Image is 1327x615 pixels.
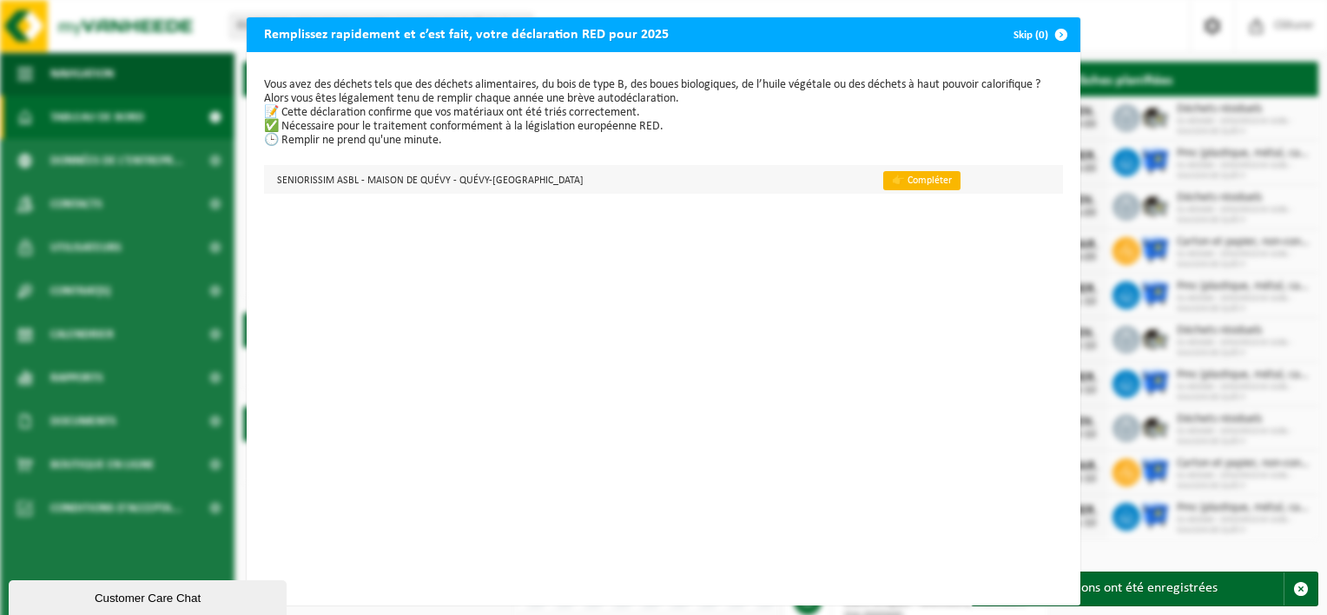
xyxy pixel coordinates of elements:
h2: Remplissez rapidement et c’est fait, votre déclaration RED pour 2025 [247,17,686,50]
button: Skip (0) [1000,17,1079,52]
td: SENIORISSIM ASBL - MAISON DE QUÉVY - QUÉVY-[GEOGRAPHIC_DATA] [264,165,868,194]
a: 👉 Compléter [883,171,961,190]
p: Vous avez des déchets tels que des déchets alimentaires, du bois de type B, des boues biologiques... [264,78,1063,148]
iframe: chat widget [9,577,290,615]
